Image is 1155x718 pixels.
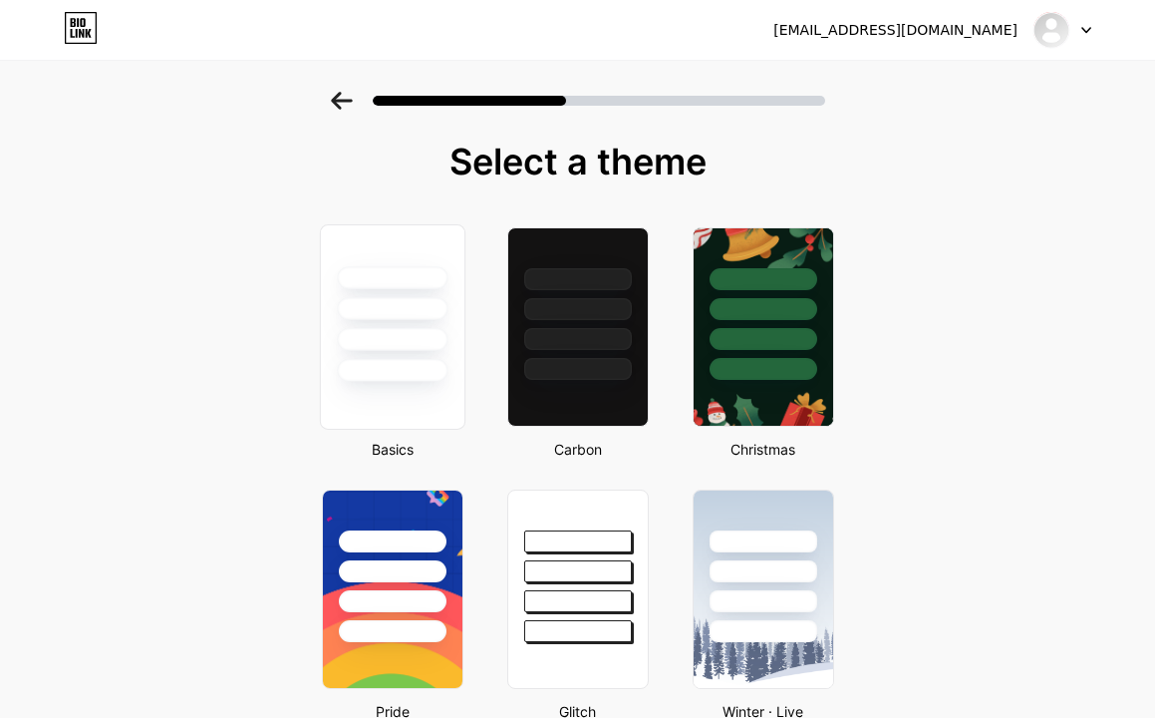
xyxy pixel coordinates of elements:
div: Christmas [687,439,840,460]
div: [EMAIL_ADDRESS][DOMAIN_NAME] [773,20,1017,41]
div: Carbon [501,439,655,460]
div: Basics [316,439,469,460]
img: Manolo Avelardo [1032,11,1070,49]
div: Select a theme [314,142,842,181]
